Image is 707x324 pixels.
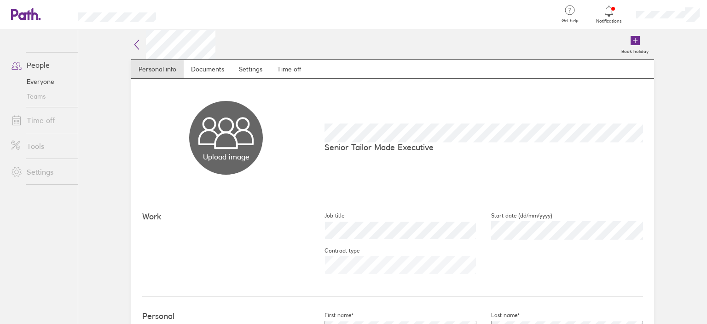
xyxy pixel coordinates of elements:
a: Time off [270,60,308,78]
p: Senior Tailor Made Executive [325,142,643,152]
label: Last name* [476,312,520,319]
label: Job title [310,212,344,219]
a: Notifications [594,5,624,24]
label: Start date (dd/mm/yyyy) [476,212,552,219]
a: Time off [4,111,78,130]
a: Settings [232,60,270,78]
h4: Work [142,212,310,222]
a: Teams [4,89,78,104]
a: Tools [4,137,78,155]
a: Settings [4,163,78,181]
label: Contract type [310,247,359,254]
a: Book holiday [616,30,654,59]
a: Documents [184,60,232,78]
a: Personal info [131,60,184,78]
span: Notifications [594,18,624,24]
h4: Personal [142,312,310,321]
a: People [4,56,78,74]
a: Everyone [4,74,78,89]
label: Book holiday [616,46,654,54]
label: First name* [310,312,353,319]
span: Get help [555,18,585,24]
